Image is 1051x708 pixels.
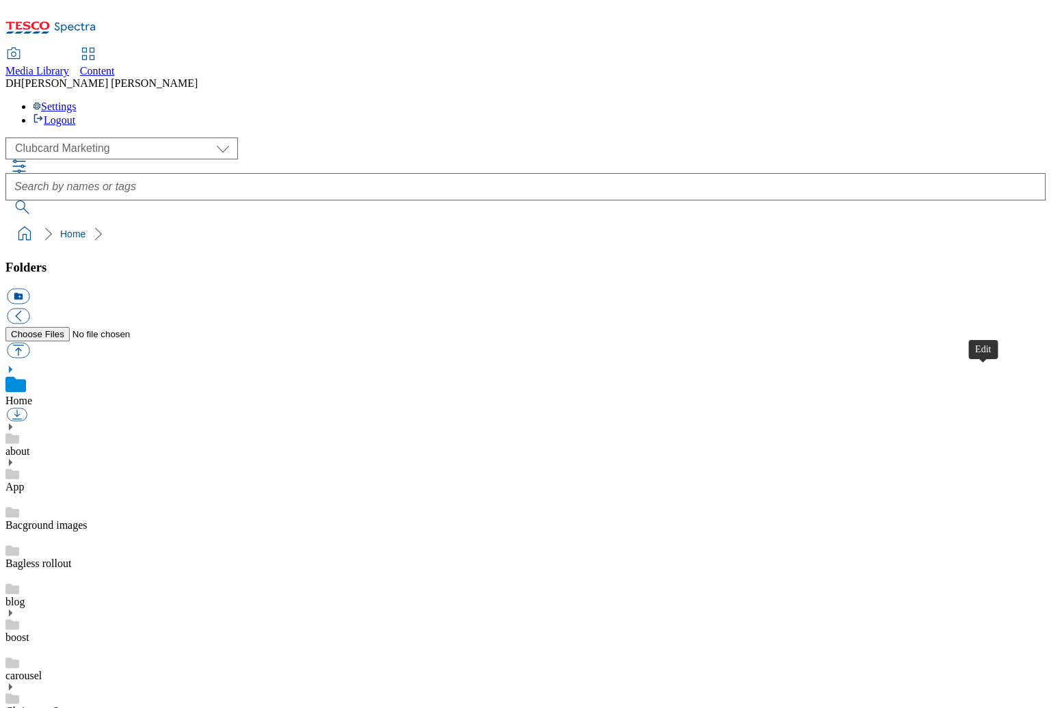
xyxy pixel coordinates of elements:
[5,519,88,531] a: Bacground images
[5,221,1046,247] nav: breadcrumb
[5,670,42,681] a: carousel
[5,395,32,406] a: Home
[5,596,25,607] a: blog
[80,49,115,77] a: Content
[5,631,29,643] a: boost
[33,101,77,112] a: Settings
[14,223,36,245] a: home
[5,173,1046,200] input: Search by names or tags
[5,65,69,77] span: Media Library
[5,558,71,569] a: Bagless rollout
[5,49,69,77] a: Media Library
[33,114,75,126] a: Logout
[80,65,115,77] span: Content
[5,77,21,89] span: DH
[21,77,198,89] span: [PERSON_NAME] [PERSON_NAME]
[5,445,30,457] a: about
[60,228,85,239] a: Home
[5,260,1046,275] h3: Folders
[5,481,25,493] a: App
